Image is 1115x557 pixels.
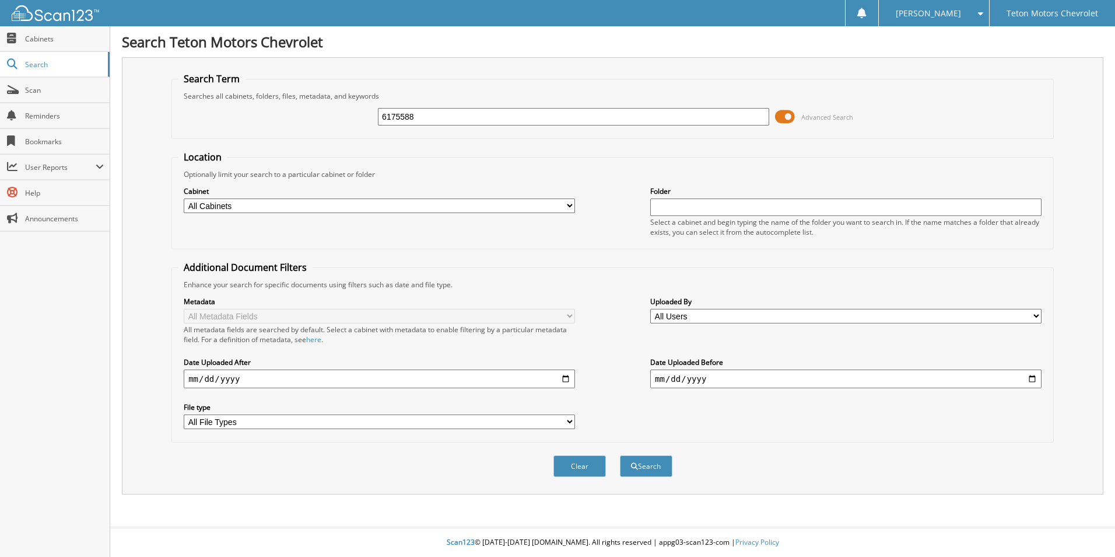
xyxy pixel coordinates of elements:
[25,111,104,121] span: Reminders
[735,537,779,547] a: Privacy Policy
[184,370,575,388] input: start
[25,162,96,172] span: User Reports
[184,297,575,307] label: Metadata
[178,280,1047,290] div: Enhance your search for specific documents using filters such as date and file type.
[553,455,606,477] button: Clear
[184,325,575,344] div: All metadata fields are searched by default. Select a cabinet with metadata to enable filtering b...
[178,151,227,163] legend: Location
[650,357,1042,367] label: Date Uploaded Before
[650,217,1042,237] div: Select a cabinet and begin typing the name of the folder you want to search in. If the name match...
[896,10,961,17] span: [PERSON_NAME]
[650,297,1042,307] label: Uploaded By
[25,214,104,224] span: Announcements
[178,72,246,85] legend: Search Term
[122,32,1103,51] h1: Search Teton Motors Chevrolet
[184,402,575,412] label: File type
[184,357,575,367] label: Date Uploaded After
[178,261,313,274] legend: Additional Document Filters
[306,335,321,344] a: here
[178,169,1047,179] div: Optionally limit your search to a particular cabinet or folder
[25,188,104,198] span: Help
[12,5,99,21] img: scan123-logo-white.svg
[1007,10,1098,17] span: Teton Motors Chevrolet
[25,60,102,69] span: Search
[801,113,853,121] span: Advanced Search
[25,85,104,95] span: Scan
[650,370,1042,388] input: end
[1057,501,1115,557] iframe: Chat Widget
[184,186,575,196] label: Cabinet
[447,537,475,547] span: Scan123
[650,186,1042,196] label: Folder
[25,137,104,147] span: Bookmarks
[620,455,672,477] button: Search
[110,528,1115,557] div: © [DATE]-[DATE] [DOMAIN_NAME]. All rights reserved | appg03-scan123-com |
[178,91,1047,101] div: Searches all cabinets, folders, files, metadata, and keywords
[25,34,104,44] span: Cabinets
